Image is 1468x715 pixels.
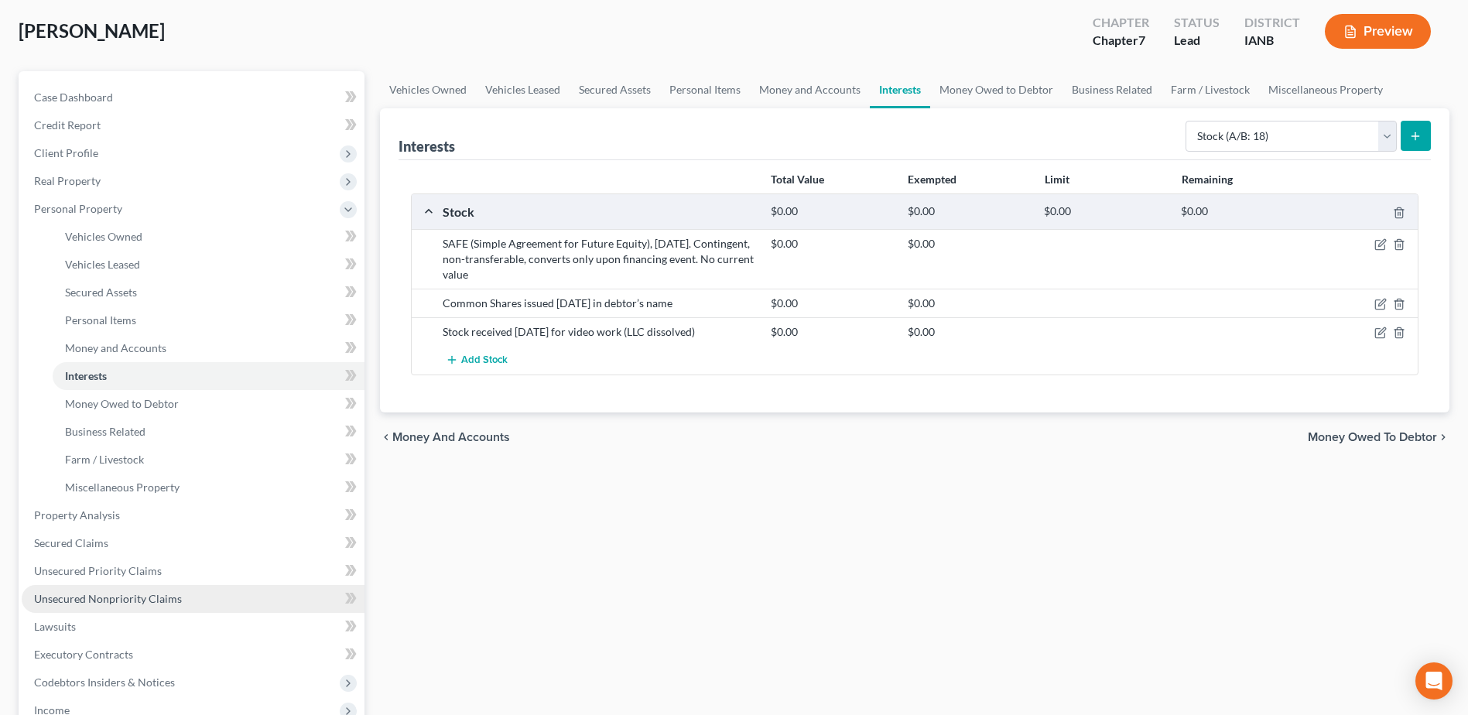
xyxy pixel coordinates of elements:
[900,204,1037,219] div: $0.00
[750,71,870,108] a: Money and Accounts
[1244,32,1300,50] div: IANB
[1138,32,1145,47] span: 7
[930,71,1063,108] a: Money Owed to Debtor
[380,431,510,443] button: chevron_left Money and Accounts
[443,346,511,375] button: Add Stock
[1437,431,1449,443] i: chevron_right
[65,425,145,438] span: Business Related
[1162,71,1259,108] a: Farm / Livestock
[1045,173,1069,186] strong: Limit
[399,137,455,156] div: Interests
[34,564,162,577] span: Unsecured Priority Claims
[870,71,930,108] a: Interests
[53,390,364,418] a: Money Owed to Debtor
[1325,14,1431,49] button: Preview
[435,236,763,282] div: SAFE (Simple Agreement for Future Equity), [DATE]. Contingent, non-transferable, converts only up...
[1093,14,1149,32] div: Chapter
[763,324,900,340] div: $0.00
[763,236,900,251] div: $0.00
[435,296,763,311] div: Common Shares issued [DATE] in debtor’s name
[461,354,508,367] span: Add Stock
[34,508,120,522] span: Property Analysis
[900,236,1037,251] div: $0.00
[22,529,364,557] a: Secured Claims
[22,613,364,641] a: Lawsuits
[53,223,364,251] a: Vehicles Owned
[53,306,364,334] a: Personal Items
[34,174,101,187] span: Real Property
[53,362,364,390] a: Interests
[53,251,364,279] a: Vehicles Leased
[34,648,133,661] span: Executory Contracts
[65,341,166,354] span: Money and Accounts
[22,501,364,529] a: Property Analysis
[65,481,180,494] span: Miscellaneous Property
[392,431,510,443] span: Money and Accounts
[476,71,570,108] a: Vehicles Leased
[900,296,1037,311] div: $0.00
[1308,431,1437,443] span: Money Owed to Debtor
[22,111,364,139] a: Credit Report
[22,641,364,669] a: Executory Contracts
[19,19,165,42] span: [PERSON_NAME]
[53,279,364,306] a: Secured Assets
[65,453,144,466] span: Farm / Livestock
[34,91,113,104] span: Case Dashboard
[1174,14,1220,32] div: Status
[1308,431,1449,443] button: Money Owed to Debtor chevron_right
[65,230,142,243] span: Vehicles Owned
[1173,204,1310,219] div: $0.00
[435,324,763,340] div: Stock received [DATE] for video work (LLC dissolved)
[763,296,900,311] div: $0.00
[380,431,392,443] i: chevron_left
[53,334,364,362] a: Money and Accounts
[65,369,107,382] span: Interests
[22,84,364,111] a: Case Dashboard
[763,204,900,219] div: $0.00
[65,397,179,410] span: Money Owed to Debtor
[22,557,364,585] a: Unsecured Priority Claims
[900,324,1037,340] div: $0.00
[1259,71,1392,108] a: Miscellaneous Property
[1415,662,1453,700] div: Open Intercom Messenger
[53,474,364,501] a: Miscellaneous Property
[1174,32,1220,50] div: Lead
[1244,14,1300,32] div: District
[34,118,101,132] span: Credit Report
[1036,204,1173,219] div: $0.00
[65,258,140,271] span: Vehicles Leased
[1182,173,1233,186] strong: Remaining
[53,446,364,474] a: Farm / Livestock
[65,286,137,299] span: Secured Assets
[771,173,824,186] strong: Total Value
[660,71,750,108] a: Personal Items
[34,592,182,605] span: Unsecured Nonpriority Claims
[1063,71,1162,108] a: Business Related
[34,676,175,689] span: Codebtors Insiders & Notices
[34,620,76,633] span: Lawsuits
[380,71,476,108] a: Vehicles Owned
[65,313,136,327] span: Personal Items
[34,202,122,215] span: Personal Property
[435,204,763,220] div: Stock
[34,536,108,549] span: Secured Claims
[34,146,98,159] span: Client Profile
[53,418,364,446] a: Business Related
[908,173,956,186] strong: Exempted
[570,71,660,108] a: Secured Assets
[1093,32,1149,50] div: Chapter
[22,585,364,613] a: Unsecured Nonpriority Claims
